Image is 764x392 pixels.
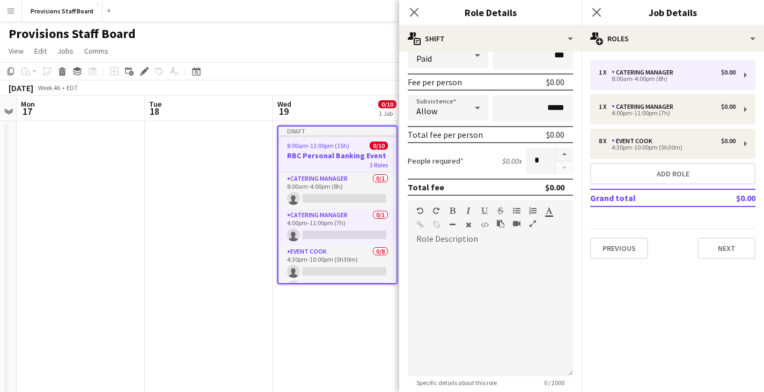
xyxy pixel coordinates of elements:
button: Bold [449,206,456,215]
a: Edit [30,44,51,58]
button: Horizontal Line [449,220,456,229]
span: Allow [416,106,437,116]
div: Catering Manager [612,103,678,110]
app-card-role: Event Cook0/84:30pm-10:00pm (5h30m) [278,246,396,391]
span: 8:00am-11:00pm (15h) [287,142,349,150]
div: Total fee [408,182,444,193]
span: Specific details about this role [408,379,505,387]
span: 3 Roles [370,161,388,169]
button: Ordered List [529,206,537,215]
div: 4:30pm-10:00pm (5h30m) [599,145,736,150]
div: $0.00 [721,103,736,110]
span: Paid [416,53,432,64]
app-card-role: Catering Manager0/14:00pm-11:00pm (7h) [278,209,396,246]
h1: Provisions Staff Board [9,26,136,42]
div: Event Cook [612,137,657,145]
span: Tue [149,99,161,109]
button: Insert video [513,219,520,228]
button: Previous [590,238,648,259]
button: Strikethrough [497,206,504,215]
span: Comms [84,46,108,56]
span: View [9,46,24,56]
span: Week 46 [35,84,62,92]
button: Clear Formatting [465,220,472,229]
button: Provisions Staff Board [22,1,102,21]
span: Wed [277,99,291,109]
div: $0.00 [545,182,564,193]
div: 1 Job [379,109,396,117]
app-job-card: Draft8:00am-11:00pm (15h)0/10RBC Personal Banking Event3 RolesCatering Manager0/18:00am-4:00pm (8... [277,125,398,284]
button: Italic [465,206,472,215]
span: 17 [19,105,35,117]
div: $0.00 [546,77,564,87]
div: Total fee per person [408,129,483,140]
button: Redo [432,206,440,215]
button: Fullscreen [529,219,537,228]
div: $0.00 x [502,156,521,166]
td: Grand total [590,189,705,206]
span: Edit [34,46,47,56]
a: Jobs [53,44,78,58]
div: 1 x [599,103,612,110]
div: Fee per person [408,77,462,87]
div: $0.00 [721,69,736,76]
button: Underline [481,206,488,215]
div: Draft [278,127,396,135]
h3: Job Details [582,5,764,19]
div: Shift [399,26,582,51]
div: 8 x [599,137,612,145]
div: $0.00 [721,137,736,145]
app-card-role: Catering Manager0/18:00am-4:00pm (8h) [278,173,396,209]
span: Jobs [57,46,74,56]
button: HTML Code [481,220,488,229]
div: Roles [582,26,764,51]
div: 1 x [599,69,612,76]
a: View [4,44,28,58]
h3: RBC Personal Banking Event [278,151,396,160]
button: Increase [556,147,573,161]
button: Next [697,238,755,259]
h3: Role Details [399,5,582,19]
button: Text Color [545,206,553,215]
span: Mon [21,99,35,109]
button: Add role [590,163,755,184]
span: 18 [148,105,161,117]
span: 0 / 2000 [535,379,573,387]
div: 4:00pm-11:00pm (7h) [599,110,736,116]
a: Comms [80,44,113,58]
div: $0.00 [546,129,564,140]
div: EDT [67,84,78,92]
div: Catering Manager [612,69,678,76]
button: Paste as plain text [497,219,504,228]
button: Unordered List [513,206,520,215]
td: $0.00 [705,189,755,206]
span: 0/10 [370,142,388,150]
span: 0/10 [378,100,396,108]
button: Undo [416,206,424,215]
label: People required [408,156,464,166]
div: [DATE] [9,83,33,93]
span: 19 [276,105,291,117]
div: 8:00am-4:00pm (8h) [599,76,736,82]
